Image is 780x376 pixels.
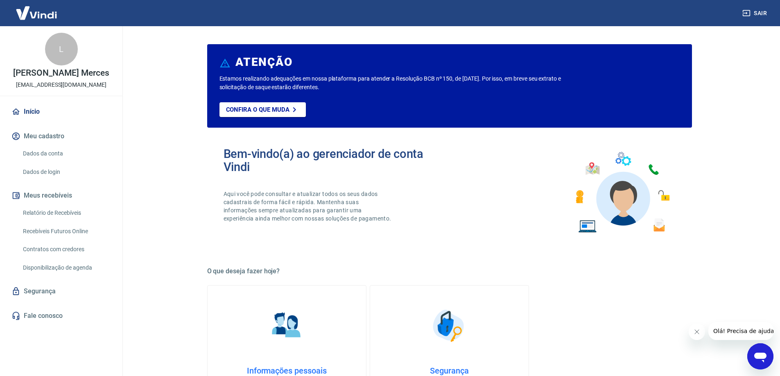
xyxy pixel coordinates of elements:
[20,223,113,240] a: Recebíveis Futuros Online
[45,33,78,65] div: L
[10,103,113,121] a: Início
[10,187,113,205] button: Meus recebíveis
[207,267,692,275] h5: O que deseja fazer hoje?
[10,307,113,325] a: Fale conosco
[5,6,69,12] span: Olá! Precisa de ajuda?
[429,305,470,346] img: Segurança
[16,81,106,89] p: [EMAIL_ADDRESS][DOMAIN_NAME]
[568,147,676,238] img: Imagem de um avatar masculino com diversos icones exemplificando as funcionalidades do gerenciado...
[20,241,113,258] a: Contratos com credores
[219,102,306,117] a: Confira o que muda
[708,322,773,340] iframe: Mensagem da empresa
[219,74,588,92] p: Estamos realizando adequações em nossa plataforma para atender a Resolução BCB nº 150, de [DATE]....
[224,147,450,173] h2: Bem-vindo(a) ao gerenciador de conta Vindi
[20,259,113,276] a: Disponibilização de agenda
[10,0,63,25] img: Vindi
[383,366,515,376] h4: Segurança
[10,282,113,300] a: Segurança
[10,127,113,145] button: Meu cadastro
[747,343,773,369] iframe: Botão para abrir a janela de mensagens
[20,164,113,180] a: Dados de login
[741,6,770,21] button: Sair
[20,205,113,221] a: Relatório de Recebíveis
[221,366,353,376] h4: Informações pessoais
[13,69,109,77] p: [PERSON_NAME] Merces
[224,190,393,223] p: Aqui você pode consultar e atualizar todos os seus dados cadastrais de forma fácil e rápida. Mant...
[266,305,307,346] img: Informações pessoais
[226,106,289,113] p: Confira o que muda
[235,58,292,66] h6: ATENÇÃO
[689,324,705,340] iframe: Fechar mensagem
[20,145,113,162] a: Dados da conta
